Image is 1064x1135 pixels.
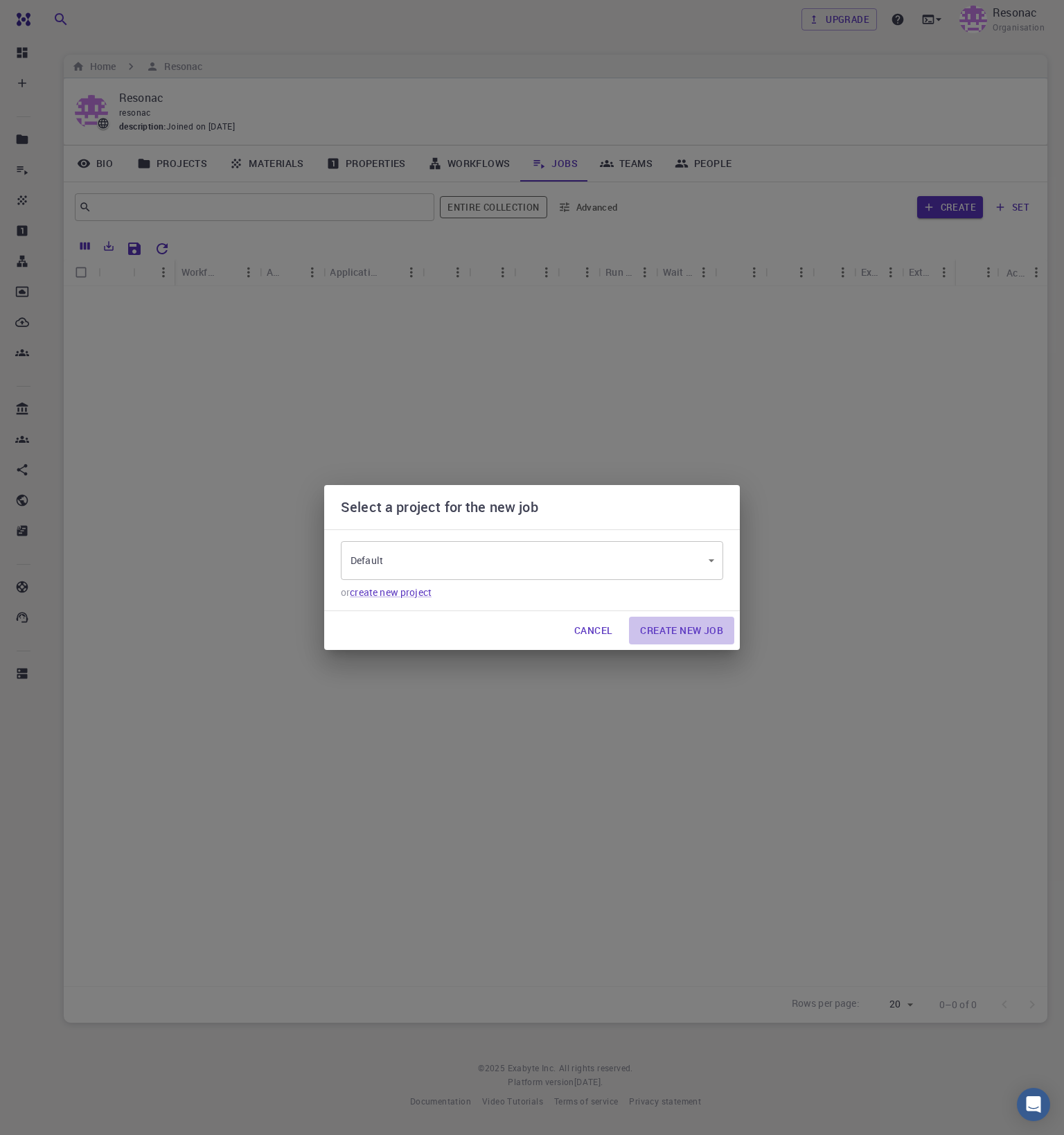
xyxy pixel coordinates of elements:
div: Default [341,545,723,576]
p: or [341,586,723,599]
span: Support [29,10,79,22]
a: create new project [350,586,432,599]
div: Open Intercom Messenger [1017,1088,1050,1121]
h6: Select a project for the new job [341,496,538,518]
button: Create New Job [629,617,734,644]
button: Cancel [563,617,623,644]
